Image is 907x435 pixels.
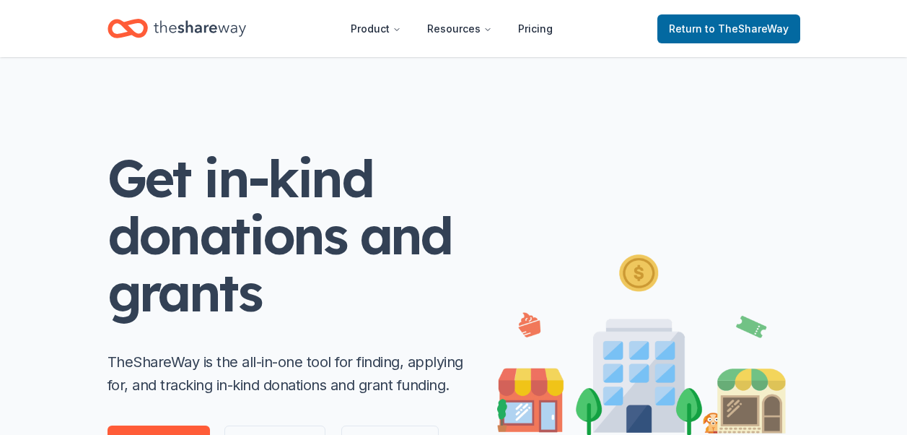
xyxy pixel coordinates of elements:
[416,14,504,43] button: Resources
[657,14,800,43] a: Returnto TheShareWay
[108,12,246,46] a: Home
[705,22,789,35] span: to TheShareWay
[339,12,564,46] nav: Main
[108,150,468,322] h1: Get in-kind donations and grants
[507,14,564,43] a: Pricing
[339,14,413,43] button: Product
[108,350,468,397] p: TheShareWay is the all-in-one tool for finding, applying for, and tracking in-kind donations and ...
[669,20,789,38] span: Return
